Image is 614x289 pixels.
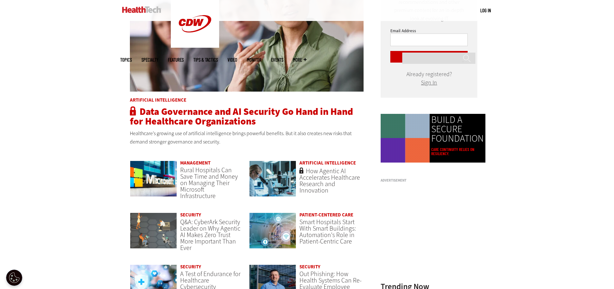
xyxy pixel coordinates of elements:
[130,129,364,146] p: Healthcare’s growing use of artificial intelligence brings powerful benefits. But it also creates...
[390,72,468,85] div: Already registered?
[431,147,484,156] a: Care continuity relies on resiliency.
[141,57,158,62] span: Specialty
[271,57,283,62] a: Events
[122,6,161,13] img: Home
[431,115,484,144] a: BUILD A SECURE FOUNDATION
[6,270,22,286] div: Cookie Settings
[130,213,177,255] a: Group of humans and robots accessing a network
[130,161,177,203] a: Microsoft building
[130,161,177,197] img: Microsoft building
[249,213,297,255] a: Smart hospital
[381,114,430,163] img: Colorful animated shapes
[299,160,356,166] a: Artificial Intelligence
[120,57,132,62] span: Topics
[299,218,356,246] a: Smart Hospitals Start With Smart Buildings: Automation's Role in Patient-Centric Care
[193,57,218,62] a: Tips & Tactics
[180,166,238,200] a: Rural Hospitals Can Save Time and Money on Managing Their Microsoft Infrastructure
[180,212,201,218] a: Security
[299,212,353,218] a: Patient-Centered Care
[130,213,177,249] img: Group of humans and robots accessing a network
[480,7,491,13] a: Log in
[299,167,360,195] a: How Agentic AI Accelerates Healthcare Research and Innovation
[171,43,219,49] a: CDW
[249,213,297,249] img: Smart hospital
[130,97,186,103] a: Artificial Intelligence
[299,264,320,270] a: Security
[228,57,237,62] a: Video
[168,57,184,62] a: Features
[480,7,491,14] div: User menu
[6,270,22,286] button: Open Preferences
[293,57,307,62] span: More
[249,161,297,197] img: scientist looks through microscope in lab
[381,179,477,182] h3: Advertisement
[247,57,261,62] a: MonITor
[421,79,437,86] a: Sign In
[130,105,353,128] a: Data Governance and AI Security Go Hand in Hand for Healthcare Organizations
[180,264,201,270] a: Security
[249,161,297,203] a: scientist looks through microscope in lab
[180,218,240,252] a: Q&A: CyberArk Security Leader on Why Agentic AI Makes Zero Trust More Important Than Ever
[180,160,210,166] a: Management
[381,185,477,265] iframe: advertisement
